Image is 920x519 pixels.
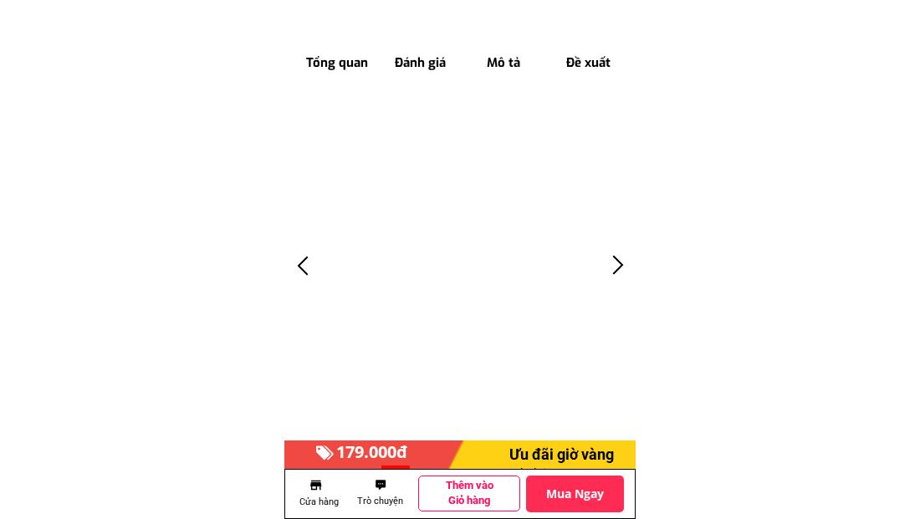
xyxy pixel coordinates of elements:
h1: Trò chuyện [352,494,407,509]
p: Mua Ngay [526,476,624,511]
div: 340.000 đ [314,465,382,483]
h3: Tổng quan [289,53,384,73]
h3: Đề xuất [541,53,636,73]
div: Kết thúc sau 1 ngày [499,464,625,484]
h1: Cửa hàng [296,495,342,510]
div: Ưu đãi giờ vàng [493,443,631,467]
div: 179.000đ [322,439,422,466]
span: -50% [381,466,410,481]
h1: Thêm vào Giỏ hàng [430,478,509,508]
h3: Đánh giá [373,53,468,73]
h3: Mô tả [456,53,550,73]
